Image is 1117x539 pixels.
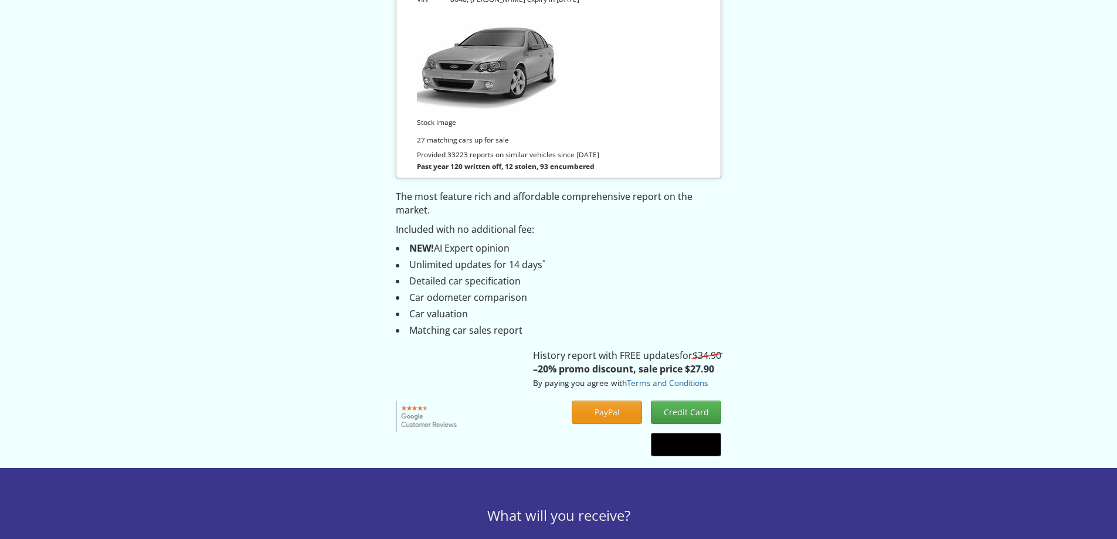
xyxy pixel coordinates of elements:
small: 27 matching cars up for sale [417,135,509,144]
strong: Past year 120 written off, 12 stolen, 93 encumbered [417,161,595,171]
span: for [680,349,721,362]
p: History report with FREE updates [533,349,721,389]
button: Credit Card [651,401,721,424]
a: Terms and Conditions [627,377,708,388]
small: Stock image [417,117,456,127]
li: Detailed car specification [396,274,721,288]
small: Provided 33223 reports on similar vehicles since [DATE] [417,150,599,159]
button: Google Pay [651,433,721,456]
p: Included with no additional fee: [396,223,721,236]
li: AI Expert opinion [396,242,721,255]
li: Matching car sales report [396,324,721,337]
strong: NEW! [409,242,434,255]
strong: –20% promo discount, sale price $27.90 [533,362,714,375]
s: $34.90 [692,349,721,362]
img: Google customer reviews [396,401,463,432]
button: PayPal [572,401,642,424]
li: Car odometer comparison [396,291,721,304]
li: Car valuation [396,307,721,321]
small: By paying you agree with [533,377,708,388]
p: The most feature rich and affordable comprehensive report on the market. [396,190,721,217]
h3: What will you receive? [225,508,893,523]
li: Unlimited updates for 14 days [396,258,721,272]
